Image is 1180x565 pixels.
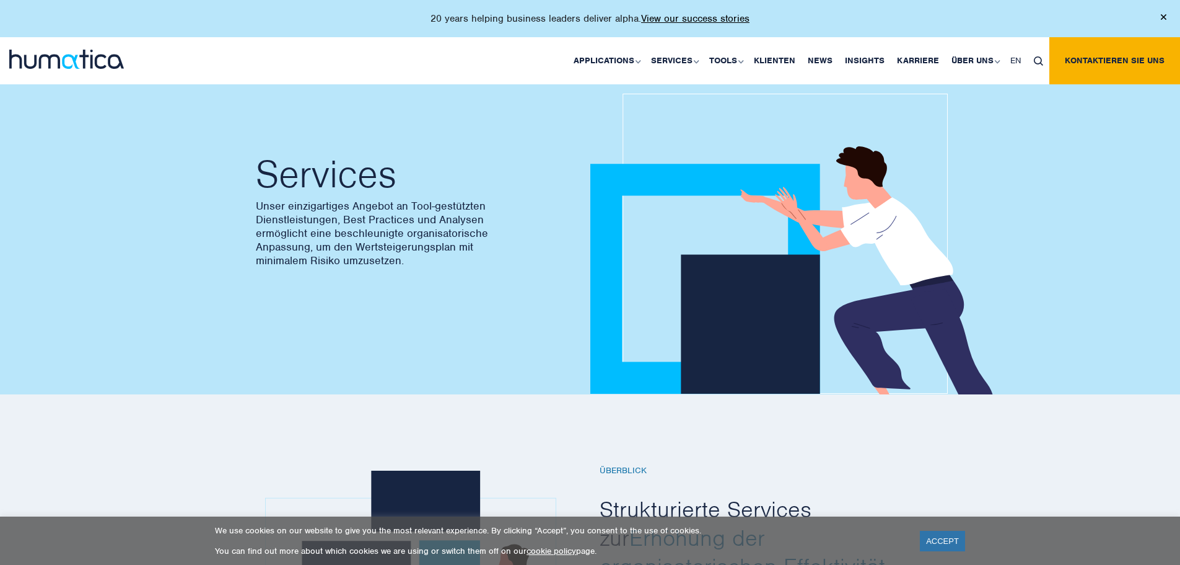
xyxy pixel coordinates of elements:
img: about_banner1 [590,94,1018,394]
a: Karriere [891,37,945,84]
a: Applications [567,37,645,84]
img: logo [9,50,124,69]
a: Services [645,37,703,84]
span: EN [1010,55,1021,66]
img: search_icon [1034,56,1043,66]
a: Über uns [945,37,1004,84]
a: EN [1004,37,1028,84]
a: View our success stories [641,12,750,25]
p: We use cookies on our website to give you the most relevant experience. By clicking “Accept”, you... [215,525,904,536]
p: 20 years helping business leaders deliver alpha. [430,12,750,25]
h2: Services [256,156,578,193]
a: Insights [839,37,891,84]
a: Klienten [748,37,802,84]
p: Unser einzigartiges Angebot an Tool-gestützten Dienstleistungen, Best Practices und Analysen ermö... [256,199,578,267]
a: Kontaktieren Sie uns [1049,37,1180,84]
a: Tools [703,37,748,84]
a: ACCEPT [920,531,965,551]
p: You can find out more about which cookies we are using or switch them off on our page. [215,546,904,556]
h6: Überblick [600,466,934,476]
a: cookie policy [527,546,576,556]
a: News [802,37,839,84]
